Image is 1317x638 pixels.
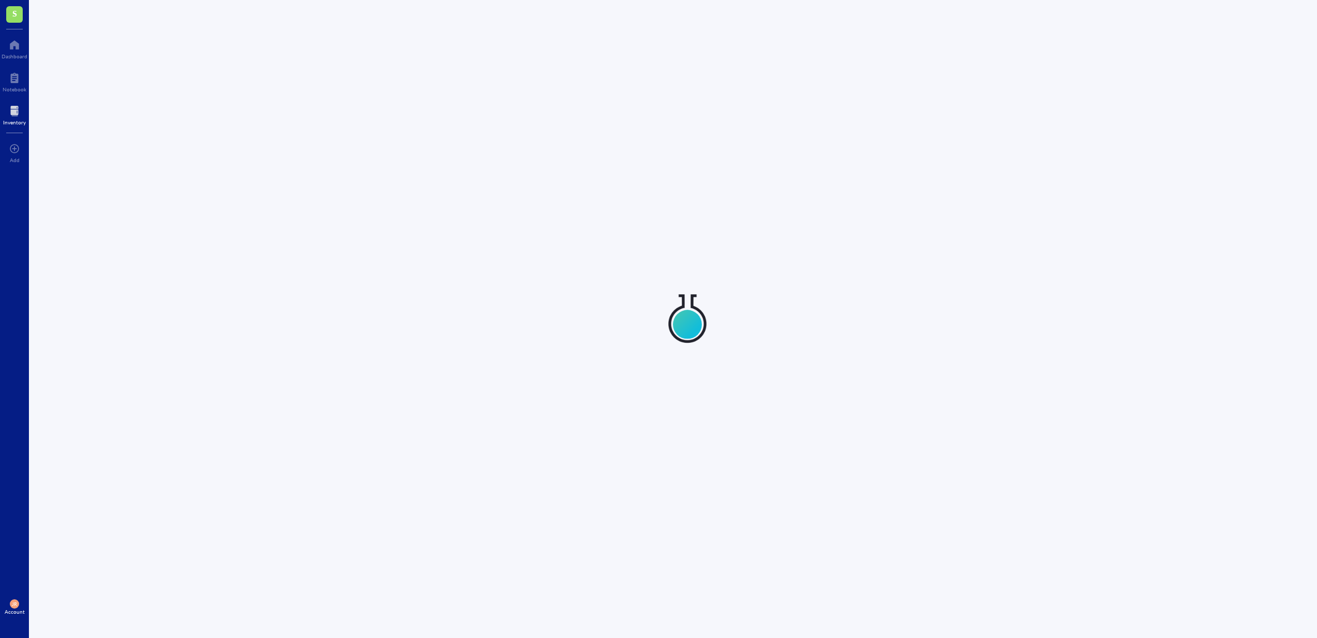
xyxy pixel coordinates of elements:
a: Dashboard [2,37,27,59]
div: Account [5,609,25,615]
div: Dashboard [2,53,27,59]
div: Inventory [3,119,26,125]
span: S [12,7,17,20]
a: Inventory [3,103,26,125]
span: JR [12,601,17,607]
a: Notebook [3,70,26,92]
div: Add [10,157,20,163]
div: Notebook [3,86,26,92]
